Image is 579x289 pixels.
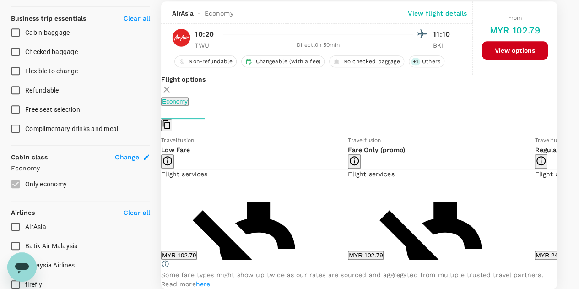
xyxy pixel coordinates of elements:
[433,41,456,50] p: BKI
[161,251,197,260] button: MYR 102.79
[172,9,194,18] span: AirAsia
[25,281,42,288] span: firefly
[25,125,118,132] span: Complimentary drinks and meal
[11,15,87,22] strong: Business trip essentials
[408,9,467,18] p: View flight details
[25,106,80,113] span: Free seat selection
[11,209,35,216] strong: Airlines
[25,242,78,250] span: Batik Air Malaysia
[348,145,535,154] p: Fare Only (promo)
[433,29,456,40] p: 11:10
[241,55,324,67] div: Changeable (with a fee)
[124,208,150,217] p: Clear all
[348,137,381,143] span: Travelfusion
[348,251,384,260] button: MYR 102.79
[535,251,570,260] button: MYR 242.39
[418,58,444,65] span: Others
[161,137,194,143] span: Travelfusion
[411,58,420,65] span: + 1
[195,29,214,40] p: 10:20
[115,153,139,162] span: Change
[348,170,394,178] span: Flight services
[124,14,150,23] p: Clear all
[11,164,150,173] p: Economy
[185,58,236,65] span: Non-refundable
[25,180,67,188] span: Only economy
[482,41,548,60] button: View options
[25,67,78,75] span: Flexible to change
[340,58,404,65] span: No checked baggage
[194,9,204,18] span: -
[25,262,75,269] span: Malaysia Airlines
[174,55,237,67] div: Non-refundable
[7,252,37,282] iframe: Button to launch messaging window
[11,153,48,161] strong: Cabin class
[196,280,211,288] a: here
[535,137,568,143] span: Travelfusion
[172,28,190,47] img: AK
[508,15,522,21] span: From
[161,170,207,178] span: Flight services
[252,58,324,65] span: Changeable (with a fee)
[195,41,217,50] p: TWU
[25,87,59,94] span: Refundable
[329,55,404,67] div: No checked baggage
[161,145,348,154] p: Low Fare
[223,41,413,50] div: Direct , 0h 50min
[25,223,46,230] span: AirAsia
[161,75,557,84] p: Flight options
[204,9,233,18] span: Economy
[409,55,444,67] div: +1Others
[161,270,557,289] p: Some fare types might show up twice as our rates are sourced and aggregated from multiple trusted...
[490,23,541,38] h6: MYR 102.79
[25,48,78,55] span: Checked baggage
[161,97,189,106] button: Economy
[25,29,70,36] span: Cabin baggage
